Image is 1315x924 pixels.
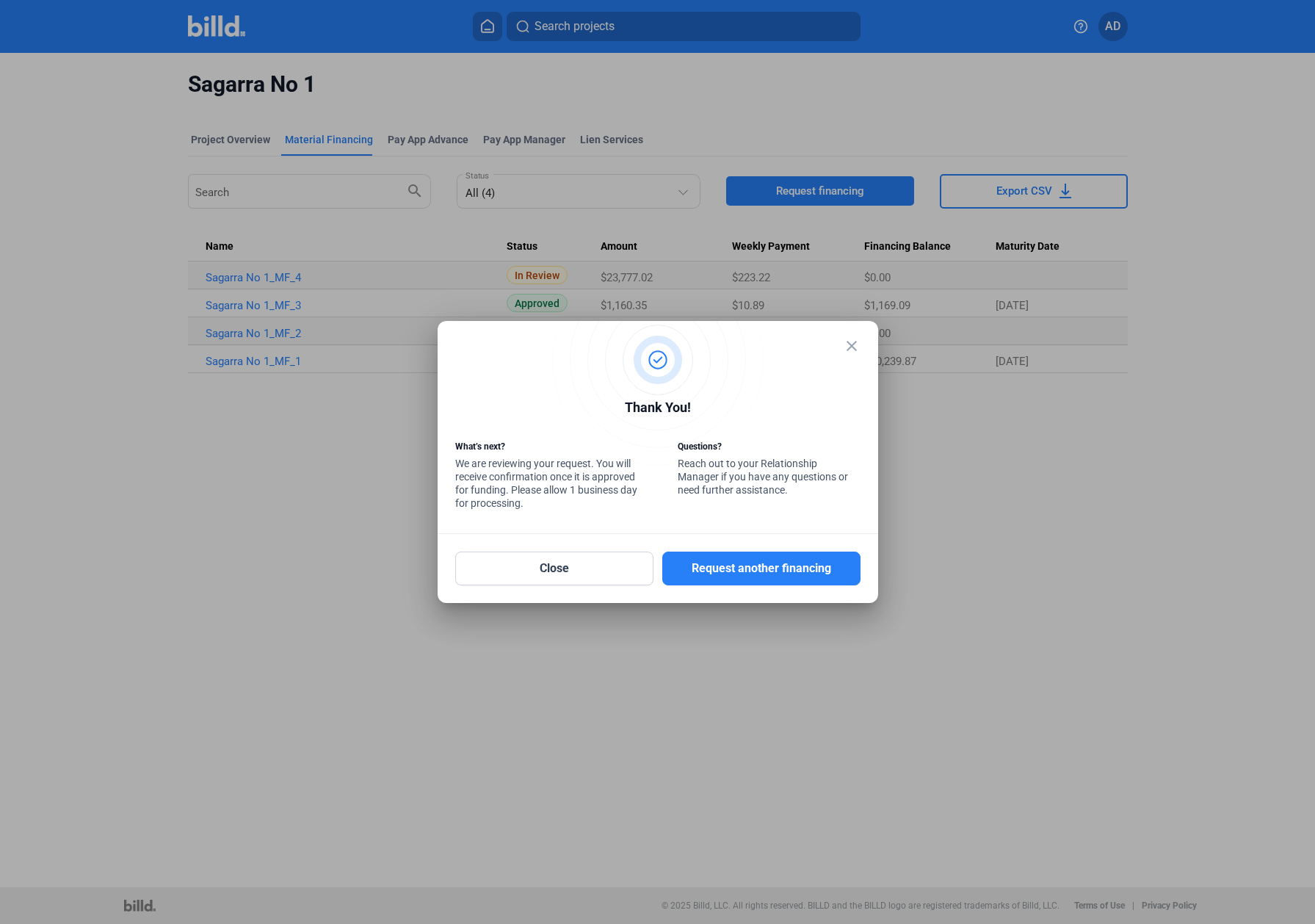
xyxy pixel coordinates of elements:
[455,397,861,422] div: Thank You!
[662,552,861,585] button: Request another financing
[455,440,637,513] div: We are reviewing your request. You will receive confirmation once it is approved for funding. Ple...
[678,440,860,500] div: Reach out to your Relationship Manager if you have any questions or need further assistance.
[455,552,653,585] button: Close
[678,440,860,457] div: Questions?
[843,337,861,355] mat-icon: close
[455,440,637,457] div: What’s next?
